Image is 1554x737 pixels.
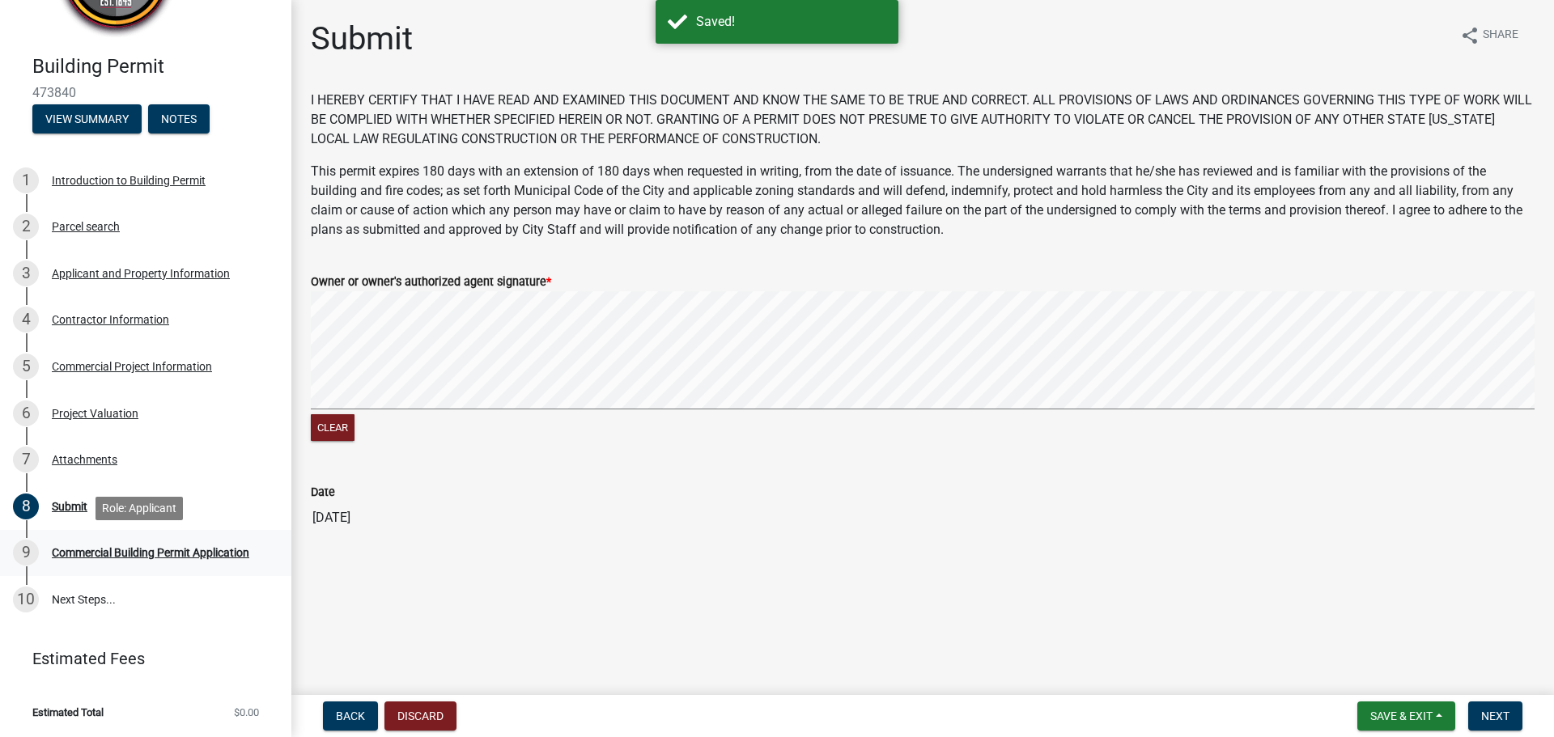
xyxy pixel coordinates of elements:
h4: Building Permit [32,55,278,78]
button: Save & Exit [1357,701,1455,731]
a: Estimated Fees [13,642,265,675]
button: shareShare [1447,19,1531,51]
div: Project Valuation [52,408,138,419]
span: Next [1481,709,1509,722]
div: 4 [13,307,39,332]
label: Owner or owner's authorized agent signature [311,277,551,288]
div: 5 [13,354,39,379]
div: 8 [13,493,39,519]
div: 1 [13,167,39,193]
div: Attachments [52,454,117,465]
wm-modal-confirm: Summary [32,113,142,126]
button: Next [1468,701,1522,731]
span: Share [1483,26,1518,45]
h1: Submit [311,19,413,58]
div: 2 [13,214,39,239]
div: Role: Applicant [96,497,183,520]
span: Save & Exit [1370,709,1433,722]
span: Estimated Total [32,707,104,718]
button: Back [323,701,378,731]
div: Parcel search [52,221,120,232]
div: Commercial Project Information [52,361,212,372]
wm-modal-confirm: Notes [148,113,210,126]
div: 6 [13,400,39,426]
div: 9 [13,540,39,565]
button: Clear [311,414,355,441]
div: Introduction to Building Permit [52,175,206,186]
div: 7 [13,447,39,472]
p: I HEREBY CERTIFY THAT I HAVE READ AND EXAMINED THIS DOCUMENT AND KNOW THE SAME TO BE TRUE AND COR... [311,91,1535,149]
div: Contractor Information [52,314,169,325]
div: Saved! [696,12,886,32]
span: Back [336,709,365,722]
i: share [1460,26,1480,45]
div: Applicant and Property Information [52,268,230,279]
span: 473840 [32,85,259,100]
div: 3 [13,260,39,286]
label: Date [311,487,335,498]
div: Submit [52,501,87,512]
button: View Summary [32,104,142,133]
button: Notes [148,104,210,133]
span: $0.00 [234,707,259,718]
p: This permit expires 180 days with an extension of 180 days when requested in writing, from the da... [311,162,1535,239]
div: Commercial Building Permit Application [52,547,249,558]
button: Discard [384,701,456,731]
div: 10 [13,587,39,612]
